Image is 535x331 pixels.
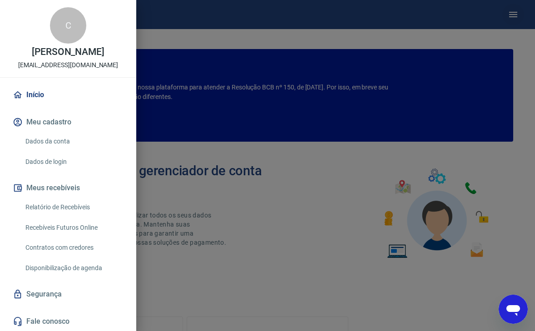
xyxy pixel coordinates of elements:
[22,153,125,171] a: Dados de login
[50,7,86,44] div: C
[22,259,125,277] a: Disponibilização de agenda
[22,238,125,257] a: Contratos com credores
[11,85,125,105] a: Início
[11,284,125,304] a: Segurança
[11,112,125,132] button: Meu cadastro
[499,295,528,324] iframe: Button to launch messaging window, conversation in progress
[22,132,125,151] a: Dados da conta
[11,178,125,198] button: Meus recebíveis
[32,47,104,57] p: [PERSON_NAME]
[18,60,119,70] p: [EMAIL_ADDRESS][DOMAIN_NAME]
[22,218,125,237] a: Recebíveis Futuros Online
[22,198,125,217] a: Relatório de Recebíveis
